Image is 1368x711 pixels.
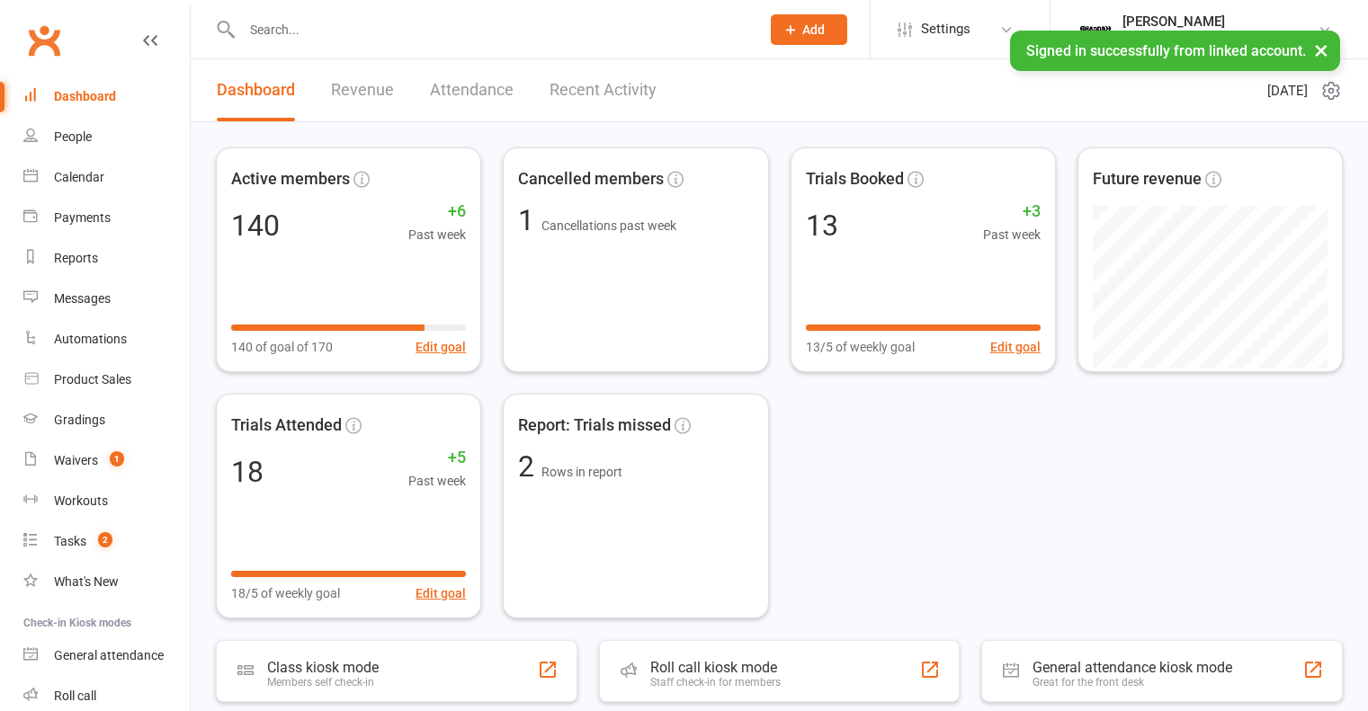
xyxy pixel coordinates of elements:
[237,17,747,42] input: Search...
[23,521,190,562] a: Tasks 2
[54,534,86,548] div: Tasks
[541,465,622,479] span: Rows in report
[771,14,847,45] button: Add
[650,676,781,689] div: Staff check-in for members
[806,337,915,357] span: 13/5 of weekly goal
[408,225,466,244] span: Past week
[23,400,190,440] a: Gradings
[231,583,340,603] span: 18/5 of weekly goal
[54,251,98,265] div: Reports
[231,458,264,486] div: 18
[518,449,541,484] span: 2
[22,18,67,63] a: Clubworx
[650,659,781,676] div: Roll call kiosk mode
[54,332,127,346] div: Automations
[54,453,98,467] div: Waivers
[54,129,92,144] div: People
[550,59,657,121] a: Recent Activity
[23,360,190,400] a: Product Sales
[231,413,342,439] span: Trials Attended
[231,166,350,192] span: Active members
[23,279,190,319] a: Messages
[54,210,111,225] div: Payments
[231,211,280,240] div: 140
[416,337,466,357] button: Edit goal
[1122,13,1318,30] div: [PERSON_NAME]
[408,445,466,471] span: +5
[23,76,190,117] a: Dashboard
[267,676,379,689] div: Members self check-in
[23,635,190,676] a: General attendance kiosk mode
[98,532,112,547] span: 2
[806,166,904,192] span: Trials Booked
[802,22,825,37] span: Add
[1033,676,1232,689] div: Great for the front desk
[54,413,105,427] div: Gradings
[23,440,190,481] a: Waivers 1
[23,117,190,157] a: People
[541,218,676,233] span: Cancellations past week
[54,291,111,306] div: Messages
[23,562,190,602] a: What's New
[54,493,108,508] div: Workouts
[54,648,164,662] div: General attendance
[23,319,190,360] a: Automations
[983,199,1041,225] span: +3
[990,337,1041,357] button: Edit goal
[1093,166,1202,192] span: Future revenue
[1267,80,1308,102] span: [DATE]
[518,413,671,439] span: Report: Trials missed
[23,481,190,521] a: Workouts
[983,225,1041,244] span: Past week
[921,9,970,49] span: Settings
[23,157,190,198] a: Calendar
[1122,30,1318,46] div: [PERSON_NAME] [PERSON_NAME]
[54,689,96,703] div: Roll call
[806,211,838,240] div: 13
[54,170,104,184] div: Calendar
[518,166,664,192] span: Cancelled members
[110,451,124,467] span: 1
[267,659,379,676] div: Class kiosk mode
[231,337,333,357] span: 140 of goal of 170
[518,203,541,237] span: 1
[1033,659,1232,676] div: General attendance kiosk mode
[54,89,116,103] div: Dashboard
[408,471,466,491] span: Past week
[23,198,190,238] a: Payments
[331,59,394,121] a: Revenue
[1305,31,1337,69] button: ×
[1026,42,1306,59] span: Signed in successfully from linked account.
[23,238,190,279] a: Reports
[1077,12,1113,48] img: thumb_image1722295729.png
[54,372,131,387] div: Product Sales
[54,574,119,589] div: What's New
[217,59,295,121] a: Dashboard
[408,199,466,225] span: +6
[430,59,514,121] a: Attendance
[416,583,466,603] button: Edit goal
